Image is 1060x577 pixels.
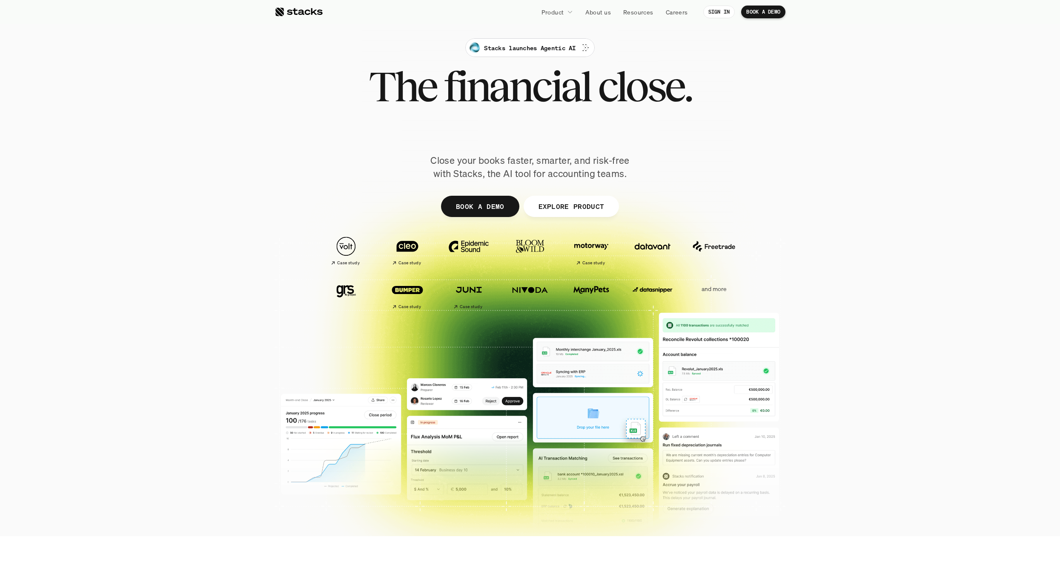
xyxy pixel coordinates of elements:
[424,106,636,144] span: Reimagined.
[465,38,594,57] a: Stacks launches Agentic AI
[538,200,604,212] p: EXPLORE PRODUCT
[484,43,576,52] p: Stacks launches Agentic AI
[460,304,482,309] h2: Case study
[369,67,436,106] span: The
[320,232,372,269] a: Case study
[580,4,616,20] a: About us
[708,9,730,15] p: SIGN IN
[442,276,495,313] a: Case study
[623,8,653,17] p: Resources
[444,67,590,106] span: financial
[398,304,421,309] h2: Case study
[741,6,785,18] a: BOOK A DEMO
[582,260,605,266] h2: Case study
[523,196,619,217] a: EXPLORE PRODUCT
[598,67,691,106] span: close.
[585,8,611,17] p: About us
[661,4,693,20] a: Careers
[565,232,618,269] a: Case study
[337,260,360,266] h2: Case study
[703,6,735,18] a: SIGN IN
[618,4,659,20] a: Resources
[441,196,519,217] a: BOOK A DEMO
[456,200,504,212] p: BOOK A DEMO
[746,9,780,15] p: BOOK A DEMO
[381,232,434,269] a: Case study
[666,8,688,17] p: Careers
[398,260,421,266] h2: Case study
[688,286,740,293] p: and more
[381,276,434,313] a: Case study
[541,8,564,17] p: Product
[424,154,636,180] p: Close your books faster, smarter, and risk-free with Stacks, the AI tool for accounting teams.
